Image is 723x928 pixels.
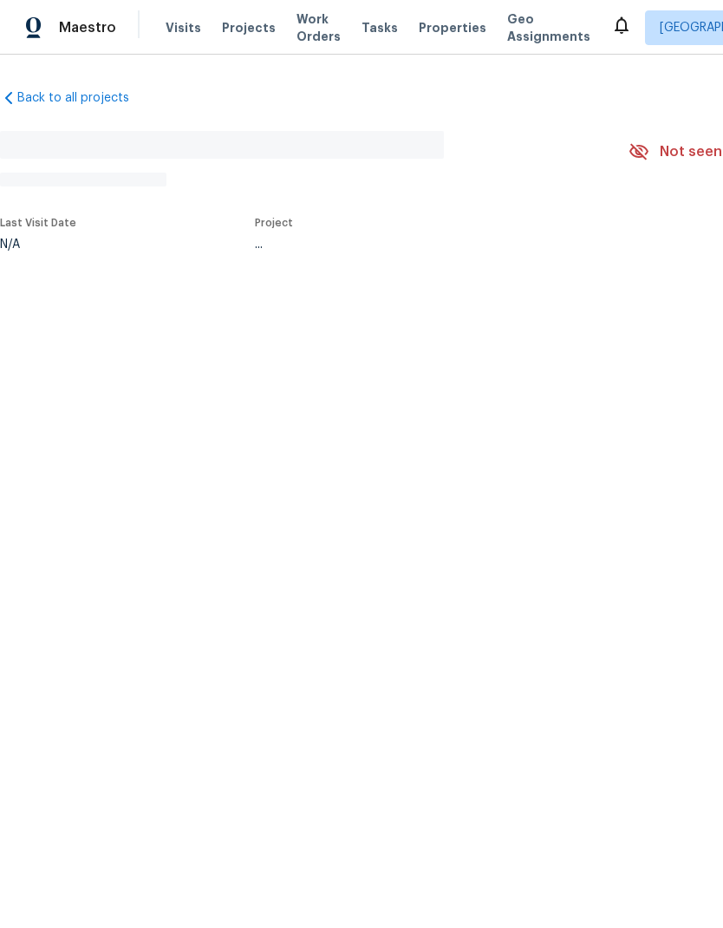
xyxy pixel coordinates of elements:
[296,10,341,45] span: Work Orders
[255,239,588,251] div: ...
[255,218,293,228] span: Project
[361,22,398,34] span: Tasks
[59,19,116,36] span: Maestro
[507,10,590,45] span: Geo Assignments
[419,19,486,36] span: Properties
[222,19,276,36] span: Projects
[166,19,201,36] span: Visits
